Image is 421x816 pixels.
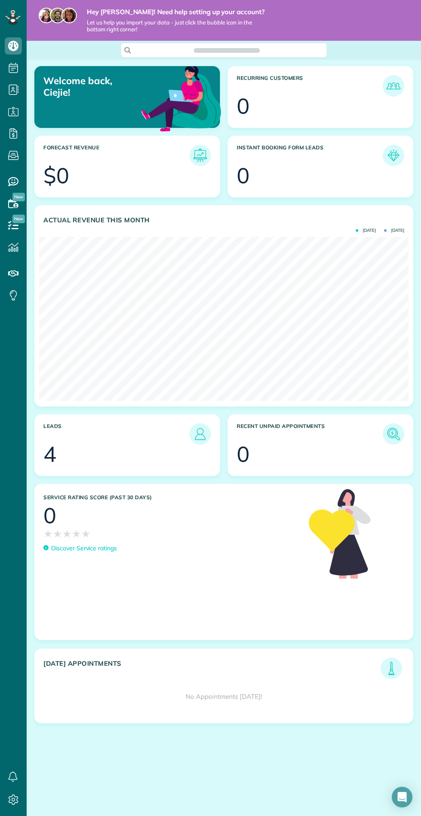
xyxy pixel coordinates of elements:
[237,423,383,445] h3: Recent unpaid appointments
[237,95,250,117] div: 0
[43,494,300,501] h3: Service Rating score (past 30 days)
[237,145,383,166] h3: Instant Booking Form Leads
[87,8,266,16] strong: Hey [PERSON_NAME]! Need help setting up your account?
[43,216,404,224] h3: Actual Revenue this month
[385,425,402,443] img: icon_unpaid_appointments-47b8ce3997adf2238b356f14209ab4cced10bd1f174958f3ca8f1d0dd7fffeee.png
[12,193,25,201] span: New
[237,165,250,186] div: 0
[81,526,91,541] span: ★
[237,75,383,97] h3: Recurring Customers
[192,425,209,443] img: icon_leads-1bed01f49abd5b7fead27621c3d59655bb73ed531f8eeb49469d10e621d6b896.png
[383,660,400,677] img: icon_todays_appointments-901f7ab196bb0bea1936b74009e4eb5ffbc2d2711fa7634e0d609ed5ef32b18b.png
[12,215,25,223] span: New
[72,526,81,541] span: ★
[237,443,250,465] div: 0
[140,56,223,140] img: dashboard_welcome-42a62b7d889689a78055ac9021e634bf52bae3f8056760290aed330b23ab8690.png
[384,228,404,233] span: [DATE]
[87,19,266,33] span: Let us help you import your data - just click the bubble icon in the bottom right corner!
[51,544,117,553] p: Discover Service ratings
[39,8,54,23] img: maria-72a9807cf96188c08ef61303f053569d2e2a8a1cde33d635c8a3ac13582a053d.jpg
[61,8,77,23] img: michelle-19f622bdf1676172e81f8f8fba1fb50e276960ebfe0243fe18214015130c80e4.jpg
[356,228,376,233] span: [DATE]
[43,145,189,166] h3: Forecast Revenue
[43,544,117,553] a: Discover Service ratings
[43,165,69,186] div: $0
[50,8,65,23] img: jorge-587dff0eeaa6aab1f244e6dc62b8924c3b6ad411094392a53c71c6c4a576187d.jpg
[43,526,53,541] span: ★
[392,787,412,807] div: Open Intercom Messenger
[53,526,62,541] span: ★
[43,75,161,98] p: Welcome back, Ciejie!
[202,46,251,55] span: Search ZenMaid…
[43,660,381,679] h3: [DATE] Appointments
[62,526,72,541] span: ★
[385,77,402,94] img: icon_recurring_customers-cf858462ba22bcd05b5a5880d41d6543d210077de5bb9ebc9590e49fd87d84ed.png
[43,423,189,445] h3: Leads
[43,443,56,465] div: 4
[35,679,413,714] div: No Appointments [DATE]!
[43,505,56,526] div: 0
[385,147,402,164] img: icon_form_leads-04211a6a04a5b2264e4ee56bc0799ec3eb69b7e499cbb523a139df1d13a81ae0.png
[192,147,209,164] img: icon_forecast_revenue-8c13a41c7ed35a8dcfafea3cbb826a0462acb37728057bba2d056411b612bbbe.png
